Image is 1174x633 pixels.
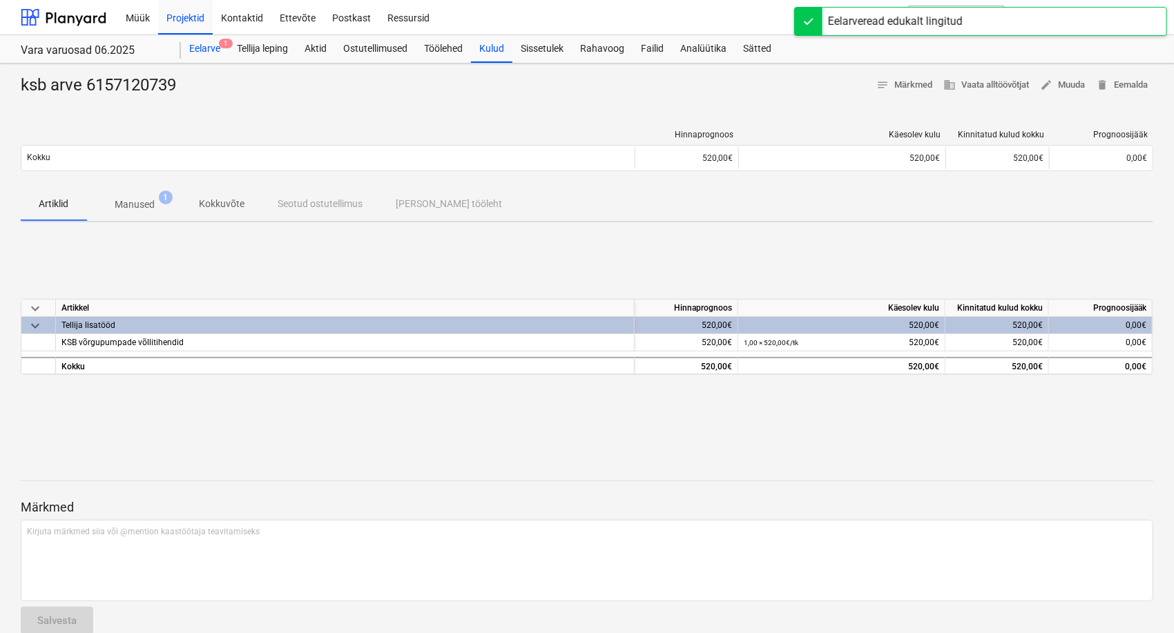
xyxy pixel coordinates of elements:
span: keyboard_arrow_down [27,318,44,334]
span: 0,00€ [1126,338,1146,347]
span: delete [1096,79,1108,91]
a: Sätted [735,35,780,63]
p: Artiklid [37,197,70,211]
a: Sissetulek [512,35,572,63]
div: Vara varuosad 06.2025 [21,43,164,58]
div: Artikkel [56,300,635,317]
a: Analüütika [672,35,735,63]
div: 520,00€ [945,317,1049,334]
div: Hinnaprognoos [635,300,738,317]
span: KSB võrgupumpade võllitihendid [61,338,184,347]
span: notes [876,79,889,91]
span: Muuda [1040,77,1085,93]
small: 1,00 × 520,00€ / tk [744,339,798,347]
p: Kokkuvõte [199,197,244,211]
div: Hinnaprognoos [641,130,733,139]
div: 0,00€ [1049,357,1153,374]
span: Eemalda [1096,77,1148,93]
div: 520,00€ [744,153,940,163]
div: Kinnitatud kulud kokku [952,130,1044,139]
span: keyboard_arrow_down [27,300,44,317]
a: Tellija leping [229,35,296,63]
div: Käesolev kulu [744,130,941,139]
a: Kulud [471,35,512,63]
button: Vaata alltöövõtjat [938,75,1035,96]
a: Ostutellimused [335,35,416,63]
span: 520,00€ [1012,338,1043,347]
div: 520,00€ [744,334,939,351]
div: 520,00€ [945,147,1049,169]
div: 520,00€ [744,317,939,334]
a: Failid [633,35,672,63]
div: Eelarveread edukalt lingitud [828,13,963,30]
div: ksb arve 6157120739 [21,75,187,97]
div: 520,00€ [744,358,939,376]
span: 1 [159,191,173,204]
a: Eelarve1 [181,35,229,63]
div: 520,00€ [635,317,738,334]
span: Märkmed [876,77,932,93]
span: edit [1040,79,1052,91]
div: 520,00€ [635,334,738,351]
div: Eelarve [181,35,229,63]
div: Prognoosijääk [1055,130,1148,139]
div: 520,00€ [635,357,738,374]
a: Rahavoog [572,35,633,63]
span: 1 [219,39,233,48]
div: Tellija lisatööd [61,317,628,333]
span: business [943,79,956,91]
button: Eemalda [1090,75,1153,96]
div: Prognoosijääk [1049,300,1153,317]
p: Manused [115,197,155,212]
span: 0,00€ [1126,153,1147,163]
button: Muuda [1035,75,1090,96]
p: Kokku [27,152,50,164]
div: 520,00€ [635,147,738,169]
a: Aktid [296,35,335,63]
div: Kokku [56,357,635,374]
div: Kinnitatud kulud kokku [945,300,1049,317]
div: 520,00€ [945,357,1049,374]
a: Töölehed [416,35,471,63]
div: Käesolev kulu [738,300,945,317]
p: Märkmed [21,499,1153,516]
span: Vaata alltöövõtjat [943,77,1029,93]
div: 0,00€ [1049,317,1153,334]
button: Märkmed [871,75,938,96]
